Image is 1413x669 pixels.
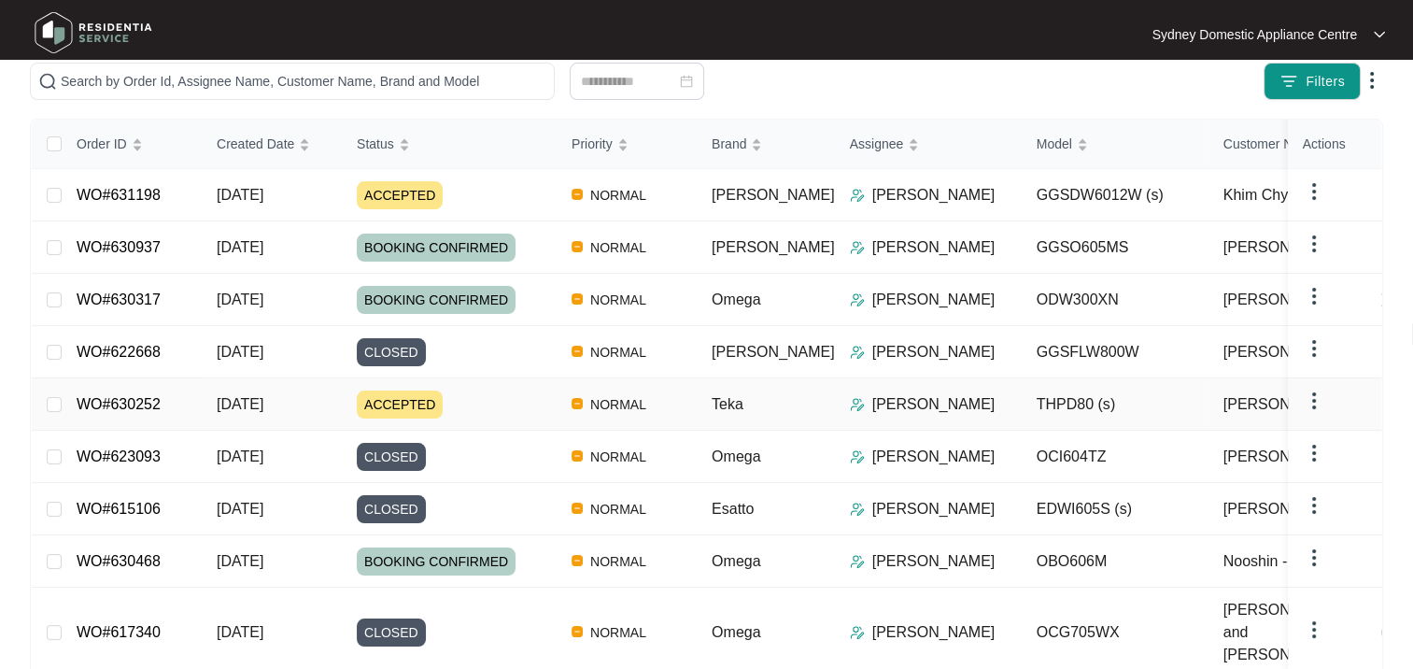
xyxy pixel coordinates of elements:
[77,624,161,640] a: WO#617340
[77,553,161,569] a: WO#630468
[1223,184,1288,206] span: Khim Chy
[1022,535,1208,588] td: OBO606M
[1279,72,1298,91] img: filter icon
[872,498,996,520] p: [PERSON_NAME]
[357,286,516,314] span: BOOKING CONFIRMED
[872,446,996,468] p: [PERSON_NAME]
[77,501,161,517] a: WO#615106
[1288,120,1381,169] th: Actions
[217,553,263,569] span: [DATE]
[1303,494,1325,517] img: dropdown arrow
[583,289,654,311] span: NORMAL
[1303,619,1325,641] img: dropdown arrow
[217,624,263,640] span: [DATE]
[850,554,865,569] img: Assigner Icon
[572,134,613,154] span: Priority
[1303,547,1325,569] img: dropdown arrow
[572,450,583,462] img: Vercel Logo
[872,393,996,416] p: [PERSON_NAME]
[572,346,583,357] img: Vercel Logo
[217,396,263,412] span: [DATE]
[850,502,865,517] img: Assigner Icon
[557,120,697,169] th: Priority
[583,621,654,644] span: NORMAL
[850,134,904,154] span: Assignee
[1223,393,1347,416] span: [PERSON_NAME]
[77,292,161,307] a: WO#630317
[217,344,263,360] span: [DATE]
[583,550,654,573] span: NORMAL
[1303,390,1325,412] img: dropdown arrow
[850,345,865,360] img: Assigner Icon
[217,134,294,154] span: Created Date
[712,239,835,255] span: [PERSON_NAME]
[712,501,754,517] span: Esatto
[357,548,516,576] span: BOOKING CONFIRMED
[38,72,57,91] img: search-icon
[1303,285,1325,307] img: dropdown arrow
[77,448,161,464] a: WO#623093
[1152,25,1357,44] p: Sydney Domestic Appliance Centre
[712,553,760,569] span: Omega
[1223,446,1347,468] span: [PERSON_NAME]
[572,398,583,409] img: Vercel Logo
[583,498,654,520] span: NORMAL
[1022,483,1208,535] td: EDWI605S (s)
[1022,274,1208,326] td: ODW300XN
[1223,599,1371,666] span: [PERSON_NAME] and [PERSON_NAME]
[697,120,835,169] th: Brand
[850,449,865,464] img: Assigner Icon
[712,344,835,360] span: [PERSON_NAME]
[872,341,996,363] p: [PERSON_NAME]
[872,550,996,573] p: [PERSON_NAME]
[357,495,426,523] span: CLOSED
[357,619,426,647] span: CLOSED
[872,184,996,206] p: [PERSON_NAME]
[217,448,263,464] span: [DATE]
[583,341,654,363] span: NORMAL
[712,292,760,307] span: Omega
[583,393,654,416] span: NORMAL
[583,446,654,468] span: NORMAL
[712,187,835,203] span: [PERSON_NAME]
[850,188,865,203] img: Assigner Icon
[572,189,583,200] img: Vercel Logo
[62,120,202,169] th: Order ID
[77,134,127,154] span: Order ID
[1303,442,1325,464] img: dropdown arrow
[1264,63,1361,100] button: filter iconFilters
[77,187,161,203] a: WO#631198
[712,624,760,640] span: Omega
[872,621,996,644] p: [PERSON_NAME]
[1361,69,1383,92] img: dropdown arrow
[217,292,263,307] span: [DATE]
[872,289,996,311] p: [PERSON_NAME]
[1223,236,1347,259] span: [PERSON_NAME]
[850,625,865,640] img: Assigner Icon
[1022,326,1208,378] td: GGSFLW800W
[712,396,743,412] span: Teka
[850,292,865,307] img: Assigner Icon
[1303,180,1325,203] img: dropdown arrow
[217,187,263,203] span: [DATE]
[28,5,159,61] img: residentia service logo
[202,120,342,169] th: Created Date
[1223,550,1345,573] span: Nooshin - Tenan...
[1022,431,1208,483] td: OCI604TZ
[850,240,865,255] img: Assigner Icon
[217,239,263,255] span: [DATE]
[1223,134,1319,154] span: Customer Name
[1037,134,1072,154] span: Model
[1303,233,1325,255] img: dropdown arrow
[342,120,557,169] th: Status
[1022,221,1208,274] td: GGSO605MS
[583,236,654,259] span: NORMAL
[357,134,394,154] span: Status
[572,293,583,305] img: Vercel Logo
[572,555,583,566] img: Vercel Logo
[1022,169,1208,221] td: GGSDW6012W (s)
[61,71,546,92] input: Search by Order Id, Assignee Name, Customer Name, Brand and Model
[357,391,443,419] span: ACCEPTED
[77,239,161,255] a: WO#630937
[572,626,583,637] img: Vercel Logo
